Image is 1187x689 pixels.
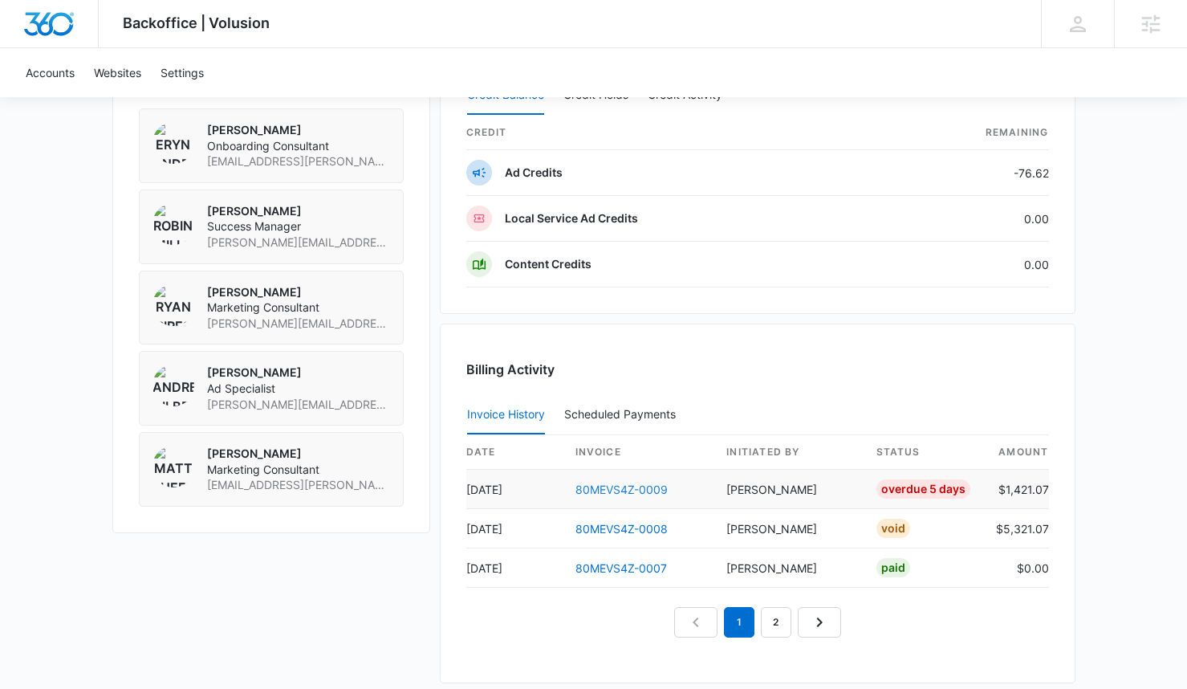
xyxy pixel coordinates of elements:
[724,607,754,638] em: 1
[876,479,970,499] div: Overdue 5 Days
[879,150,1049,196] td: -76.62
[152,203,194,245] img: Robin Mills
[879,116,1049,150] th: Remaining
[674,607,841,638] nav: Pagination
[207,462,390,478] span: Marketing Consultant
[713,509,863,548] td: [PERSON_NAME]
[713,435,863,470] th: Initiated By
[152,284,194,326] img: Ryan Sipes
[713,470,863,509] td: [PERSON_NAME]
[151,48,213,97] a: Settings
[983,548,1049,588] td: $0.00
[84,48,151,97] a: Websites
[152,446,194,487] img: Matt Sheffer
[467,396,545,434] button: Invoice History
[564,409,682,420] div: Scheduled Payments
[983,435,1049,470] th: amount
[575,522,668,536] a: 80MEVS4Z-0008
[876,519,910,538] div: Void
[207,203,390,219] p: [PERSON_NAME]
[152,122,194,164] img: Eryn Anderson
[983,470,1049,509] td: $1,421.07
[505,210,638,226] p: Local Service Ad Credits
[207,365,390,381] p: [PERSON_NAME]
[466,470,563,509] td: [DATE]
[798,607,841,638] a: Next Page
[713,548,863,588] td: [PERSON_NAME]
[864,435,983,470] th: status
[207,397,390,413] span: [PERSON_NAME][EMAIL_ADDRESS][PERSON_NAME][DOMAIN_NAME]
[207,316,390,332] span: [PERSON_NAME][EMAIL_ADDRESS][PERSON_NAME][DOMAIN_NAME]
[761,607,791,638] a: Page 2
[207,138,390,154] span: Onboarding Consultant
[16,48,84,97] a: Accounts
[466,435,563,470] th: date
[123,14,270,31] span: Backoffice | Volusion
[876,558,910,577] div: Paid
[466,548,563,588] td: [DATE]
[466,116,879,150] th: credit
[466,360,1049,379] h3: Billing Activity
[879,196,1049,242] td: 0.00
[466,509,563,548] td: [DATE]
[879,242,1049,287] td: 0.00
[152,365,194,406] img: Andrew Gilbert
[575,483,668,496] a: 80MEVS4Z-0009
[207,218,390,234] span: Success Manager
[207,153,390,169] span: [EMAIL_ADDRESS][PERSON_NAME][DOMAIN_NAME]
[207,122,390,138] p: [PERSON_NAME]
[207,234,390,251] span: [PERSON_NAME][EMAIL_ADDRESS][PERSON_NAME][DOMAIN_NAME]
[207,477,390,493] span: [EMAIL_ADDRESS][PERSON_NAME][DOMAIN_NAME]
[207,300,390,316] span: Marketing Consultant
[983,509,1049,548] td: $5,321.07
[505,165,563,181] p: Ad Credits
[563,435,714,470] th: invoice
[575,561,667,575] a: 80MEVS4Z-0007
[207,381,390,397] span: Ad Specialist
[207,446,390,462] p: [PERSON_NAME]
[207,284,390,300] p: [PERSON_NAME]
[505,256,591,272] p: Content Credits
